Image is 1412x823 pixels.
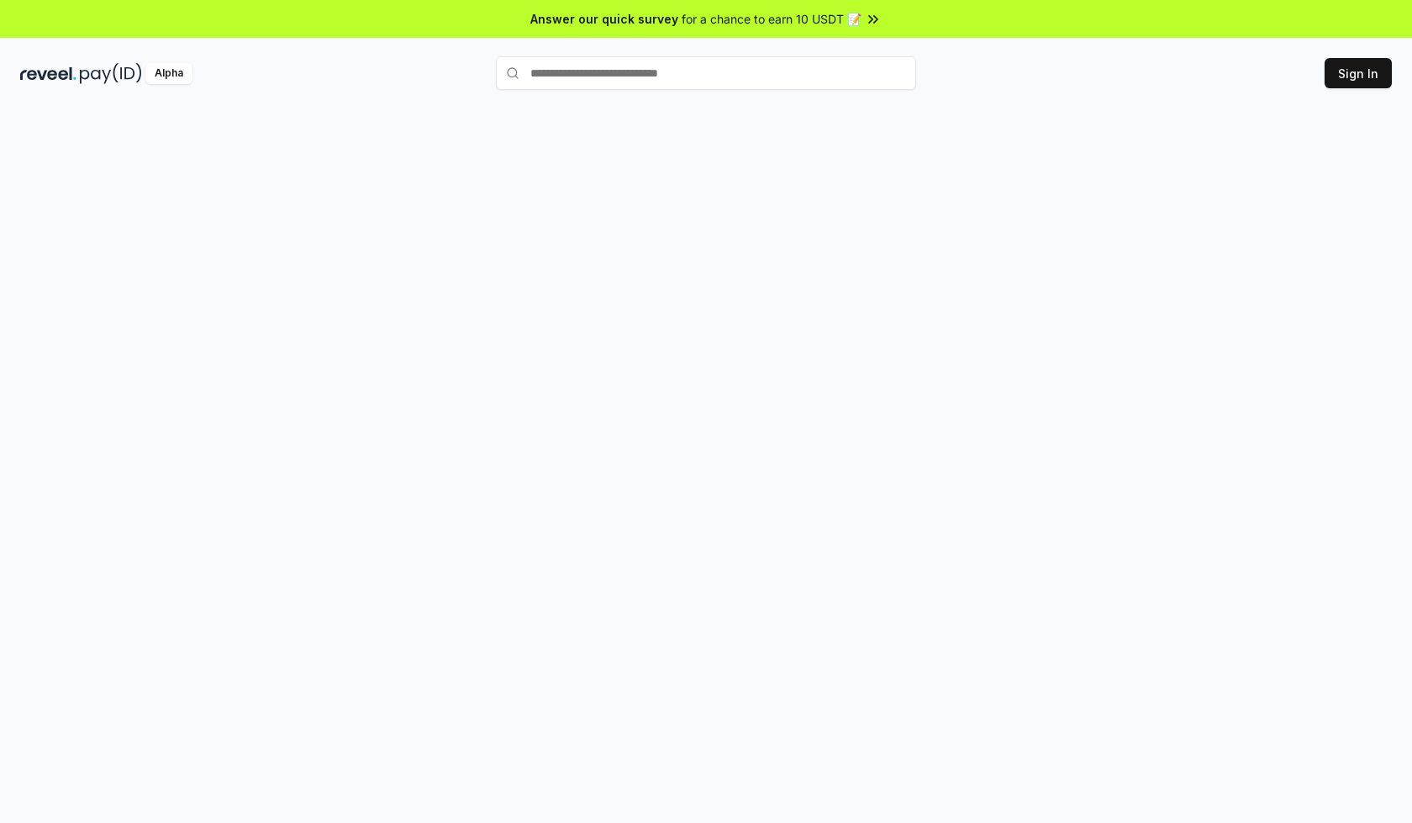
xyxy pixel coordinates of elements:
[145,63,192,84] div: Alpha
[80,63,142,84] img: pay_id
[1325,58,1392,88] button: Sign In
[530,10,678,28] span: Answer our quick survey
[20,63,76,84] img: reveel_dark
[682,10,861,28] span: for a chance to earn 10 USDT 📝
